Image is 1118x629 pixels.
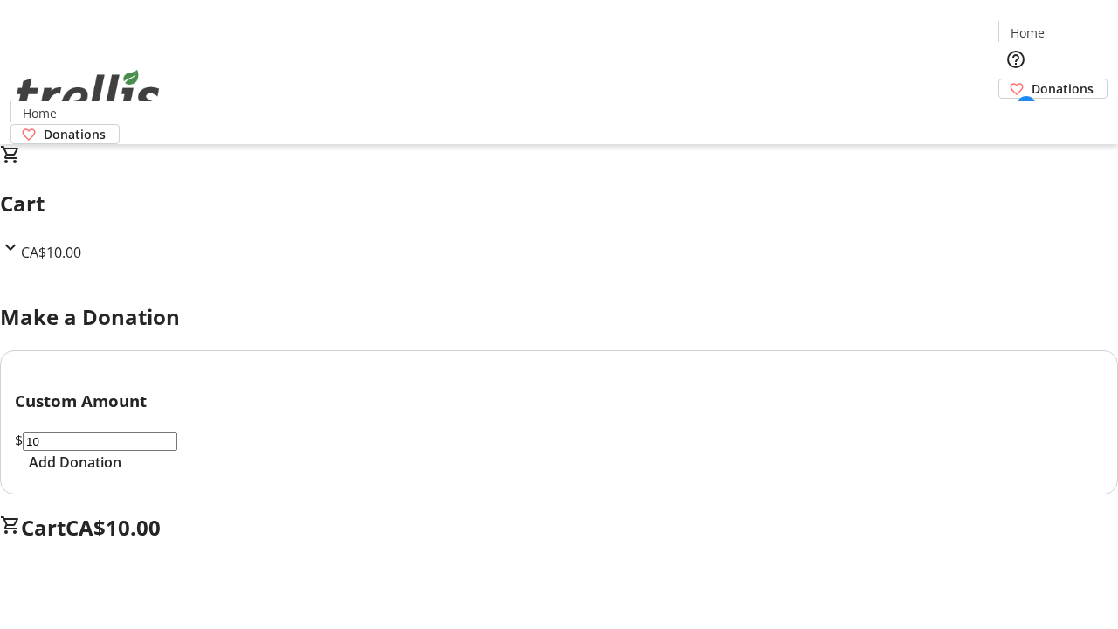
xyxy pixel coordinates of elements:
[11,104,67,122] a: Home
[998,42,1033,77] button: Help
[1011,24,1045,42] span: Home
[1032,79,1094,98] span: Donations
[15,452,135,473] button: Add Donation
[44,125,106,143] span: Donations
[15,431,23,450] span: $
[23,104,57,122] span: Home
[15,389,1103,413] h3: Custom Amount
[998,79,1108,99] a: Donations
[66,513,161,542] span: CA$10.00
[21,243,81,262] span: CA$10.00
[10,51,166,138] img: Orient E2E Organization 64URXTTl5V's Logo
[999,24,1055,42] a: Home
[29,452,121,473] span: Add Donation
[998,99,1033,134] button: Cart
[10,124,120,144] a: Donations
[23,432,177,451] input: Donation Amount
